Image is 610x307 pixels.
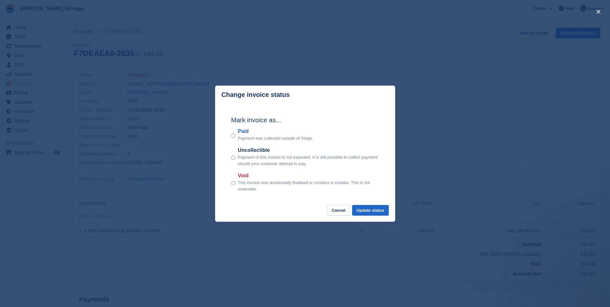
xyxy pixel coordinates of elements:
[238,180,379,192] p: This invoice was accidentally finalised or contains a mistake. This is not reversible.
[327,205,350,216] button: Cancel
[222,91,290,98] p: Change invoice status
[238,172,379,180] label: Void
[238,154,379,167] p: Payment of this invoice is not expected. It is still possible to collect payment should your cust...
[593,6,604,17] button: close
[231,115,379,125] h2: Mark invoice as...
[238,146,379,154] label: Uncollectible
[238,135,313,142] p: Payment was collected outside of Stripe.
[352,205,389,216] button: Update status
[238,127,313,135] label: Paid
